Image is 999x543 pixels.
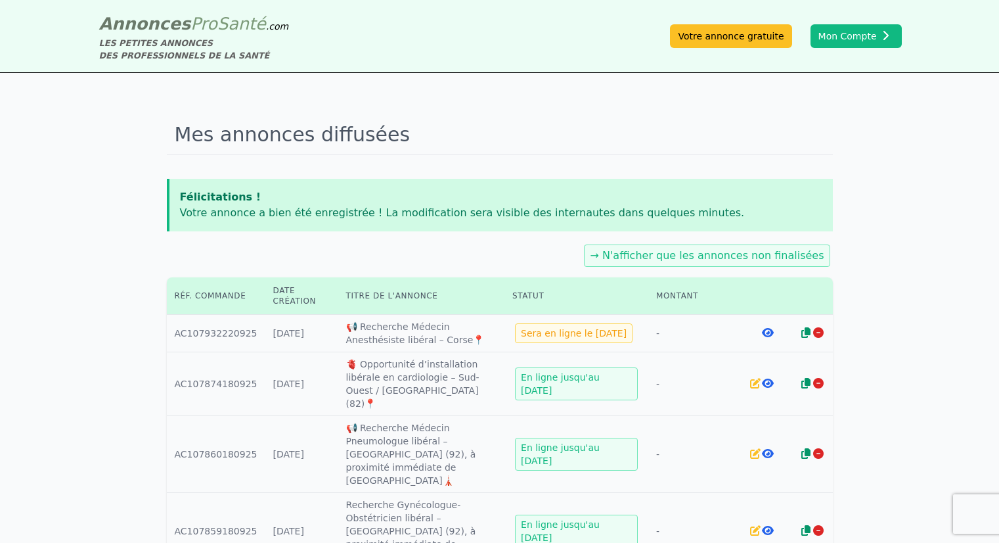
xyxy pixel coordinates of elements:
td: AC107874180925 [167,352,265,416]
i: Arrêter la diffusion de l'annonce [813,327,824,338]
td: [DATE] [265,416,338,493]
td: AC107932220925 [167,315,265,352]
i: Editer l'annonce [750,378,761,389]
td: [DATE] [265,315,338,352]
i: Dupliquer l'annonce [801,448,810,459]
td: 🫀 Opportunité d’installation libérale en cardiologie – Sud-Ouest / [GEOGRAPHIC_DATA] (82)📍 [338,352,505,416]
i: Dupliquer l'annonce [801,327,810,338]
div: En ligne jusqu'au [DATE] [515,367,638,400]
i: Voir l'annonce [762,378,774,389]
td: - [648,352,742,416]
a: AnnoncesProSanté.com [99,14,289,34]
a: Votre annonce gratuite [670,24,791,48]
i: Dupliquer l'annonce [801,525,810,536]
th: Réf. commande [167,277,265,315]
th: Date création [265,277,338,315]
span: Pro [190,14,217,34]
td: - [648,315,742,352]
app-notification-permanent: Félicitations ! [167,179,833,231]
a: → N'afficher que les annonces non finalisées [590,249,824,262]
i: Arrêter la diffusion de l'annonce [813,378,824,389]
button: Mon Compte [810,24,902,48]
i: Voir l'annonce [762,525,774,536]
th: Titre de l'annonce [338,277,505,315]
div: LES PETITES ANNONCES DES PROFESSIONNELS DE LA SANTÉ [99,37,289,62]
i: Arrêter la diffusion de l'annonce [813,525,824,536]
span: .com [266,21,288,32]
i: Editer l'annonce [750,448,761,459]
div: Sera en ligne le [DATE] [515,323,633,343]
h1: Mes annonces diffusées [167,115,833,155]
i: Voir l'annonce [762,448,774,459]
p: Votre annonce a bien été enregistrée ! La modification sera visible des internautes dans quelques... [180,205,822,221]
p: Félicitations ! [180,189,822,205]
i: Voir l'annonce [762,327,774,338]
th: Statut [504,277,648,315]
i: Editer l'annonce [750,525,761,536]
td: - [648,416,742,493]
div: En ligne jusqu'au [DATE] [515,438,638,471]
td: 📢 Recherche Médecin Pneumologue libéral – [GEOGRAPHIC_DATA] (92), à proximité immédiate de [GEOGR... [338,416,505,493]
i: Dupliquer l'annonce [801,378,810,389]
td: AC107860180925 [167,416,265,493]
span: Annonces [99,14,191,34]
span: Santé [217,14,266,34]
td: [DATE] [265,352,338,416]
th: Montant [648,277,742,315]
td: 📢 Recherche Médecin Anesthésiste libéral – Corse📍 [338,315,505,352]
i: Arrêter la diffusion de l'annonce [813,448,824,459]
